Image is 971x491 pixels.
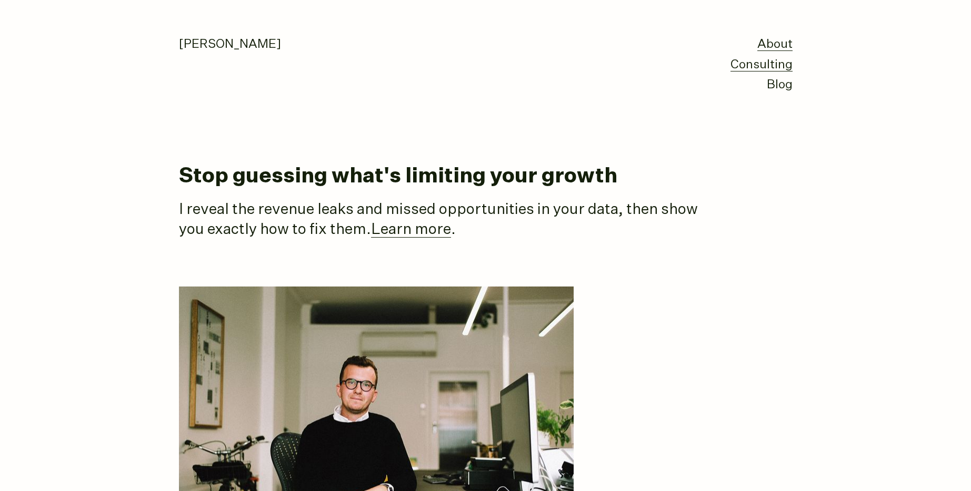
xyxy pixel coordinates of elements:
[371,222,451,238] a: Learn more
[730,59,793,71] a: Consulting
[767,79,793,91] a: Blog
[730,35,793,96] nav: primary
[179,200,705,240] p: I reveal the revenue leaks and missed opportunities in your data, then show you exactly how to fi...
[179,38,281,50] a: [PERSON_NAME]
[179,165,793,188] h1: Stop guessing what's limiting your growth
[757,38,793,51] a: About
